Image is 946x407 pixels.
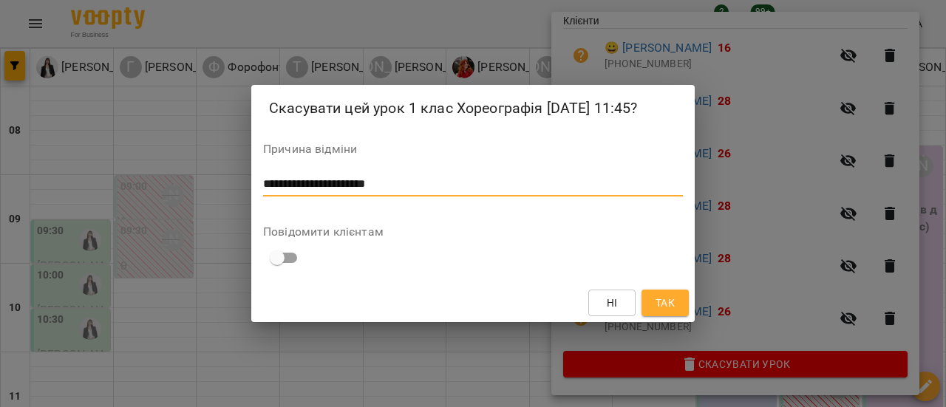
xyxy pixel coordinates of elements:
[269,97,677,120] h2: Скасувати цей урок 1 клас Хореографія [DATE] 11:45?
[642,290,689,316] button: Так
[263,226,683,238] label: Повідомити клієнтам
[656,294,675,312] span: Так
[263,143,683,155] label: Причина відміни
[588,290,636,316] button: Ні
[607,294,618,312] span: Ні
